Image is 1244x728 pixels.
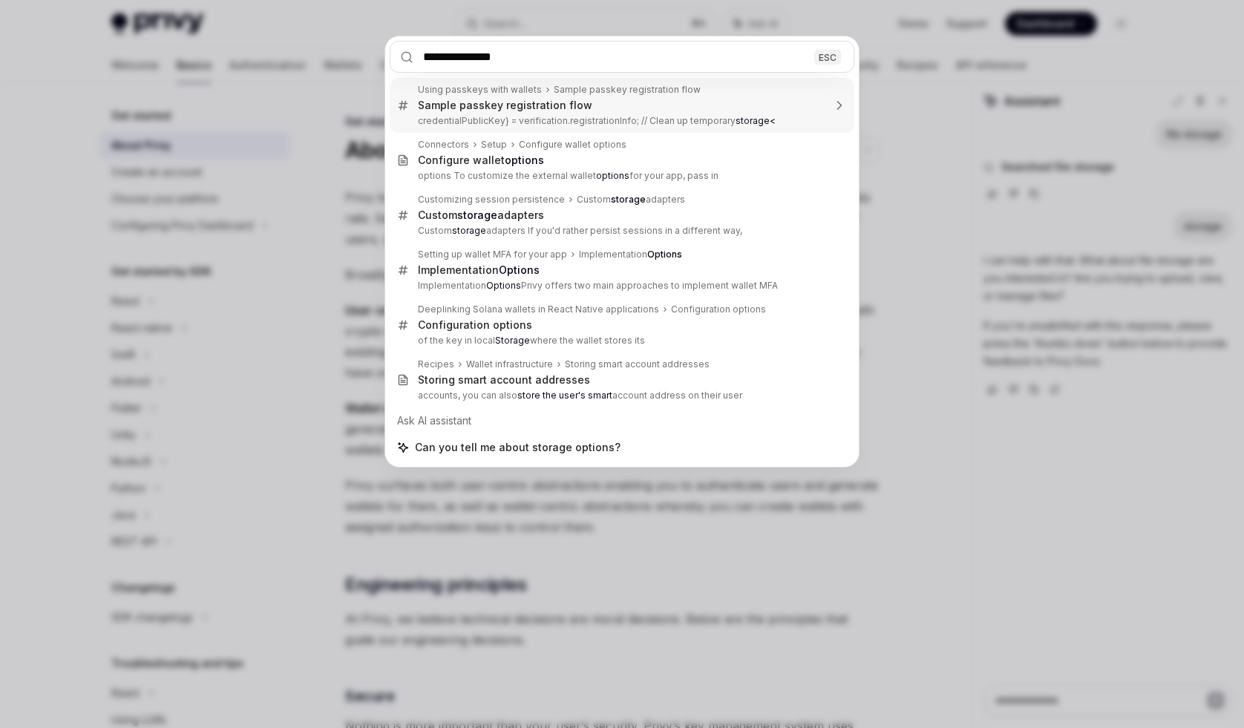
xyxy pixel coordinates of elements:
p: options To customize the external wallet for your app, pass in [418,170,823,182]
p: of the key in local where the wallet stores its [418,335,823,347]
div: Configure wallet options [519,139,626,151]
div: Configuration options [418,318,532,332]
div: Storing smart account addresses [418,373,590,387]
div: Sample passkey registration flow [554,84,701,96]
b: options [596,170,629,181]
div: Connectors [418,139,469,151]
p: accounts, you can also account address on their user [418,390,823,401]
b: storage [457,209,497,221]
div: Storing smart account addresses [565,358,710,370]
b: Storage [495,335,530,346]
b: Options [647,249,682,260]
b: store the user's smart [517,390,612,401]
div: Configuration options [671,304,766,315]
div: Configure wallet [418,154,544,167]
div: Custom adapters [418,209,544,222]
div: Customizing session persistence [418,194,565,206]
div: Sample passkey registration flow [418,99,592,112]
div: Implementation [418,263,540,277]
b: storage [452,225,486,236]
div: Setting up wallet MFA for your app [418,249,567,260]
div: Custom adapters [577,194,685,206]
p: credentialPublicKey} = verification.registrationInfo; // Clean up temporary [418,115,823,127]
b: storage< [736,115,776,126]
b: options [505,154,544,166]
div: Implementation [579,249,682,260]
div: Wallet infrastructure [466,358,553,370]
div: Using passkeys with wallets [418,84,542,96]
div: ESC [814,49,841,65]
b: storage [611,194,646,205]
span: Can you tell me about storage options? [415,440,621,455]
b: Options [499,263,540,276]
div: Recipes [418,358,454,370]
p: Implementation Privy offers two main approaches to implement wallet MFA [418,280,823,292]
p: Custom adapters If you'd rather persist sessions in a different way, [418,225,823,237]
div: Deeplinking Solana wallets in React Native applications [418,304,659,315]
div: Ask AI assistant [390,407,854,434]
div: Setup [481,139,507,151]
b: Options [486,280,521,291]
